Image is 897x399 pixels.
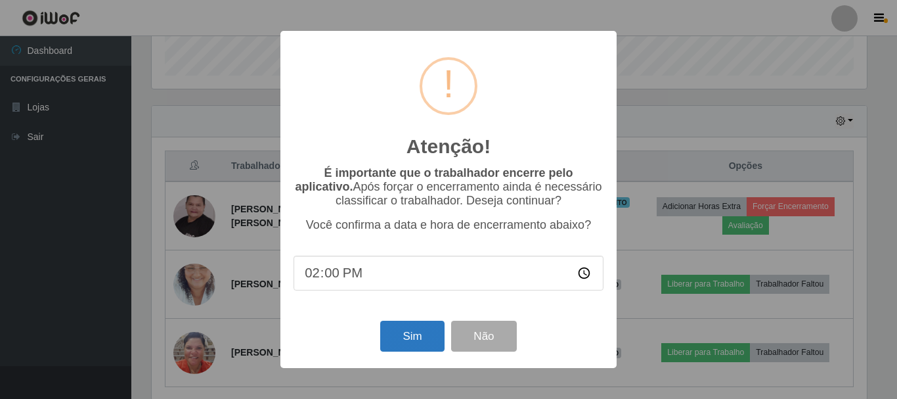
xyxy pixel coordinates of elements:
b: É importante que o trabalhador encerre pelo aplicativo. [295,166,573,193]
button: Não [451,321,516,352]
p: Você confirma a data e hora de encerramento abaixo? [294,218,603,232]
button: Sim [380,321,444,352]
h2: Atenção! [406,135,491,158]
p: Após forçar o encerramento ainda é necessário classificar o trabalhador. Deseja continuar? [294,166,603,208]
